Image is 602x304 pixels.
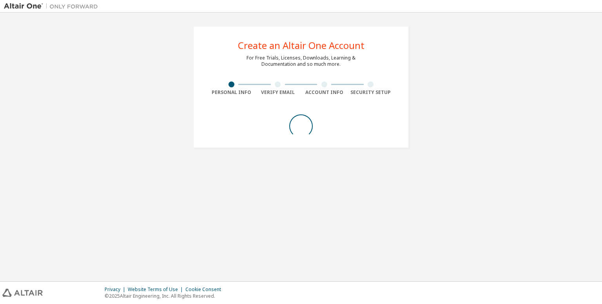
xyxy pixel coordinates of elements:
div: Cookie Consent [185,286,226,293]
div: Privacy [105,286,128,293]
div: Account Info [301,89,348,96]
p: © 2025 Altair Engineering, Inc. All Rights Reserved. [105,293,226,299]
div: For Free Trials, Licenses, Downloads, Learning & Documentation and so much more. [247,55,355,67]
div: Security Setup [348,89,394,96]
div: Website Terms of Use [128,286,185,293]
div: Personal Info [208,89,255,96]
div: Verify Email [255,89,301,96]
img: altair_logo.svg [2,289,43,297]
div: Create an Altair One Account [238,41,364,50]
img: Altair One [4,2,102,10]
